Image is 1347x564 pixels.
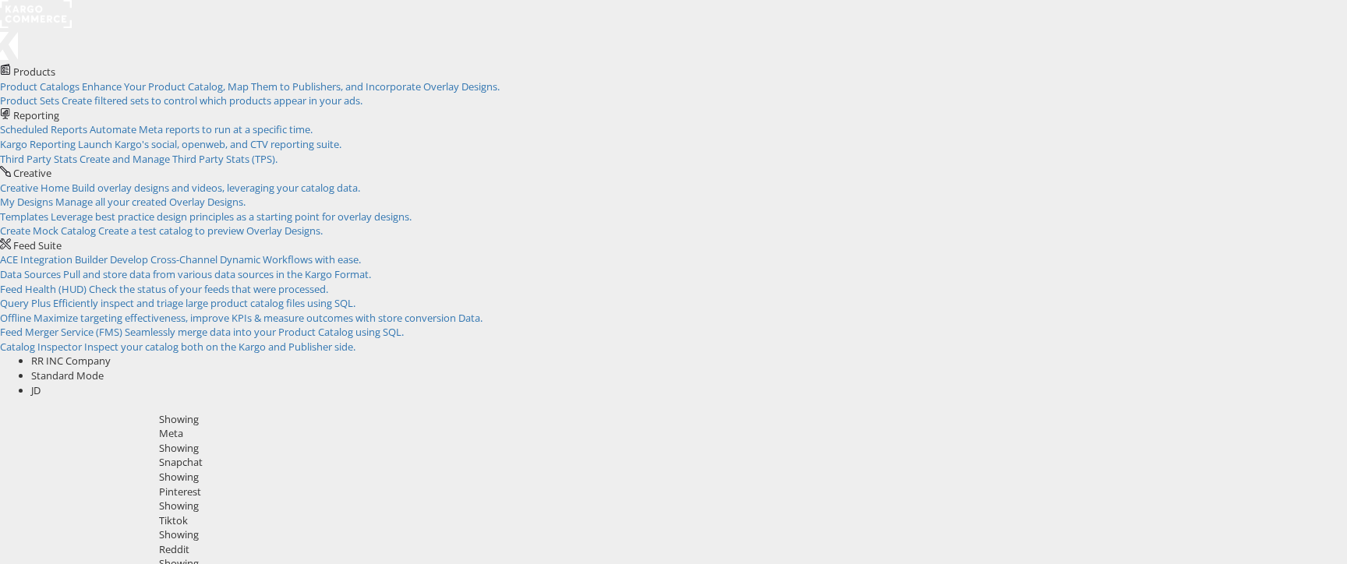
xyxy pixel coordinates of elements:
span: Products [13,65,55,79]
span: Automate Meta reports to run at a specific time. [90,122,313,136]
span: Standard Mode [31,368,104,382]
span: Seamlessly merge data into your Product Catalog using SQL. [125,325,404,339]
span: Create filtered sets to control which products appear in your ads. [62,93,362,108]
div: Meta [159,427,1336,442]
span: Maximize targeting effectiveness, improve KPIs & measure outcomes with store conversion Data. [34,311,483,325]
div: Tiktok [159,513,1336,528]
span: Create a test catalog to preview Overlay Designs. [98,224,323,238]
div: Showing [159,499,1336,513]
span: Manage all your created Overlay Designs. [55,195,246,209]
span: JD [31,383,41,397]
span: Build overlay designs and videos, leveraging your catalog data. [72,181,360,195]
div: Showing [159,528,1336,543]
span: Creative [13,166,51,180]
span: Reporting [13,108,59,122]
div: Pinterest [159,485,1336,499]
span: Develop Cross-Channel Dynamic Workflows with ease. [110,252,361,266]
div: Showing [159,470,1336,485]
div: Snapchat [159,456,1336,471]
span: Create and Manage Third Party Stats (TPS). [80,152,278,166]
span: Launch Kargo's social, openweb, and CTV reporting suite. [78,137,341,151]
span: Enhance Your Product Catalog, Map Them to Publishers, and Incorporate Overlay Designs. [82,79,500,93]
span: Feed Suite [13,238,62,252]
span: Leverage best practice design principles as a starting point for overlay designs. [51,210,412,224]
span: Check the status of your feeds that were processed. [89,282,328,296]
div: Showing [159,412,1336,427]
span: RR INC Company [31,354,111,368]
span: Efficiently inspect and triage large product catalog files using SQL. [53,296,355,310]
span: Inspect your catalog both on the Kargo and Publisher side. [84,340,355,354]
div: Reddit [159,542,1336,557]
div: Showing [159,441,1336,456]
span: Pull and store data from various data sources in the Kargo Format. [63,267,371,281]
